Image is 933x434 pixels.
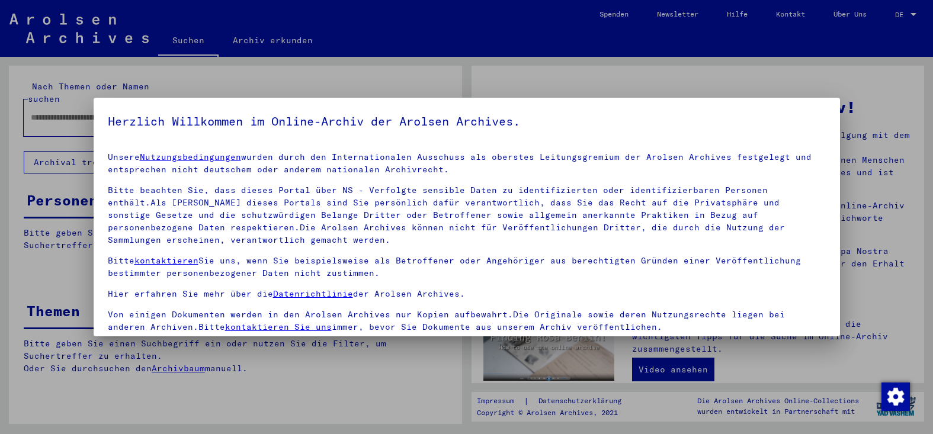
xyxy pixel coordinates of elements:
[273,288,353,299] a: Datenrichtlinie
[108,288,826,300] p: Hier erfahren Sie mehr über die der Arolsen Archives.
[108,308,826,333] p: Von einigen Dokumenten werden in den Arolsen Archives nur Kopien aufbewahrt.Die Originale sowie d...
[225,322,332,332] a: kontaktieren Sie uns
[140,152,241,162] a: Nutzungsbedingungen
[108,151,826,176] p: Unsere wurden durch den Internationalen Ausschuss als oberstes Leitungsgremium der Arolsen Archiv...
[108,112,826,131] h5: Herzlich Willkommen im Online-Archiv der Arolsen Archives.
[108,255,826,279] p: Bitte Sie uns, wenn Sie beispielsweise als Betroffener oder Angehöriger aus berechtigten Gründen ...
[881,382,910,411] img: Zustimmung ändern
[881,382,909,410] div: Zustimmung ändern
[134,255,198,266] a: kontaktieren
[108,184,826,246] p: Bitte beachten Sie, dass dieses Portal über NS - Verfolgte sensible Daten zu identifizierten oder...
